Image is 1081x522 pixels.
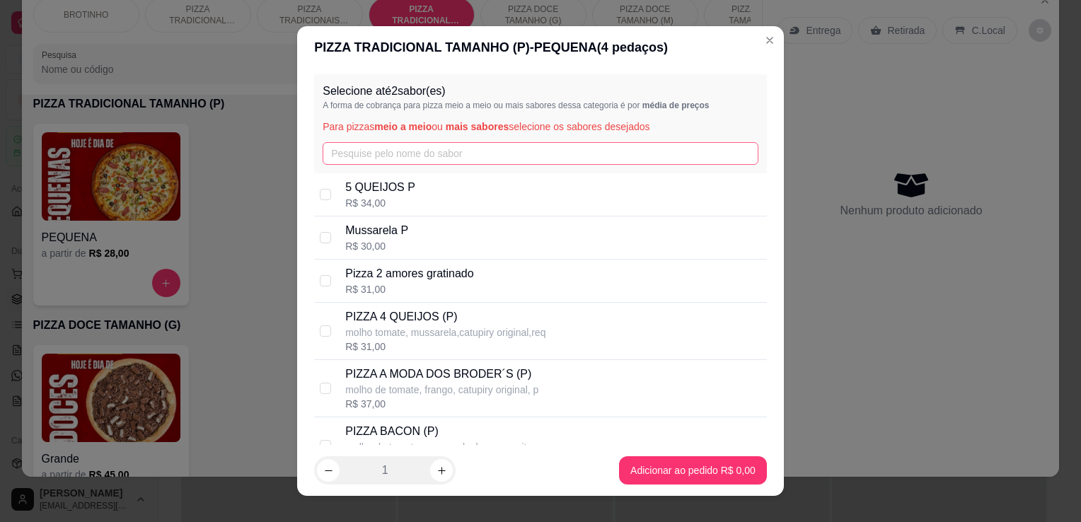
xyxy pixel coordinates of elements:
[345,222,408,239] p: Mussarela P
[323,120,758,134] p: Para pizzas ou selecione os sabores desejados
[345,440,551,454] p: molho de tomate, mussarela, bacon,azeitona e
[446,121,509,132] span: mais sabores
[317,459,340,482] button: decrease-product-quantity
[345,282,473,296] div: R$ 31,00
[345,196,415,210] div: R$ 34,00
[642,100,710,110] span: média de preços
[345,340,545,354] div: R$ 31,00
[345,239,408,253] div: R$ 30,00
[314,37,767,57] div: PIZZA TRADICIONAL TAMANHO (P) - PEQUENA ( 4 pedaços)
[323,100,758,111] p: A forma de cobrança para pizza meio a meio ou mais sabores dessa categoria é por
[758,29,781,52] button: Close
[382,462,388,479] p: 1
[345,179,415,196] p: 5 QUEIJOS P
[619,456,767,485] button: Adicionar ao pedido R$ 0,00
[345,265,473,282] p: Pizza 2 amores gratinado
[345,366,538,383] p: PIZZA A MODA DOS BRODER´S (P)
[345,308,545,325] p: PIZZA 4 QUEIJOS (P)
[323,83,758,100] p: Selecione até 2 sabor(es)
[374,121,432,132] span: meio a meio
[323,142,758,165] input: Pesquise pelo nome do sabor
[345,325,545,340] p: molho tomate, mussarela,catupiry original,req
[345,383,538,397] p: molho de tomate, frango, catupiry original, p
[345,423,551,440] p: PIZZA BACON (P)
[345,397,538,411] div: R$ 37,00
[430,459,453,482] button: increase-product-quantity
